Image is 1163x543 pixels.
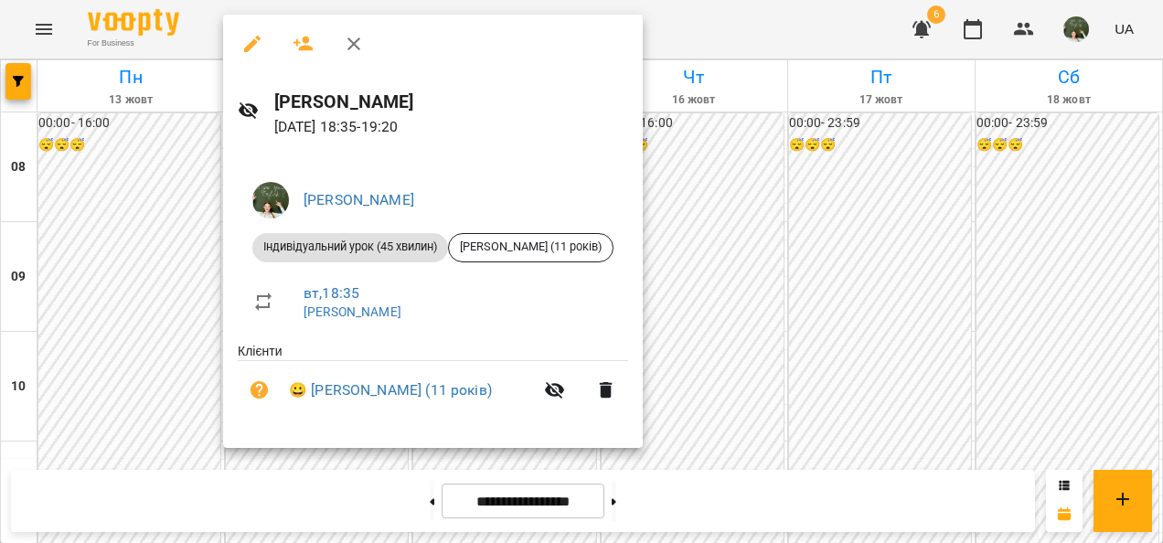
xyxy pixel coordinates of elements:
button: Візит ще не сплачено. Додати оплату? [238,368,282,412]
ul: Клієнти [238,342,628,427]
img: 7f22f8f6d9326e8f8d8bbe533a0e5c13.jpeg [252,182,289,218]
span: [PERSON_NAME] (11 років) [449,239,613,255]
p: [DATE] 18:35 - 19:20 [274,116,628,138]
a: [PERSON_NAME] [304,191,414,208]
div: [PERSON_NAME] (11 років) [448,233,614,262]
a: [PERSON_NAME] [304,304,401,319]
a: вт , 18:35 [304,284,359,302]
span: Індивідуальний урок (45 хвилин) [252,239,448,255]
h6: [PERSON_NAME] [274,88,628,116]
a: 😀 [PERSON_NAME] (11 років) [289,379,492,401]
